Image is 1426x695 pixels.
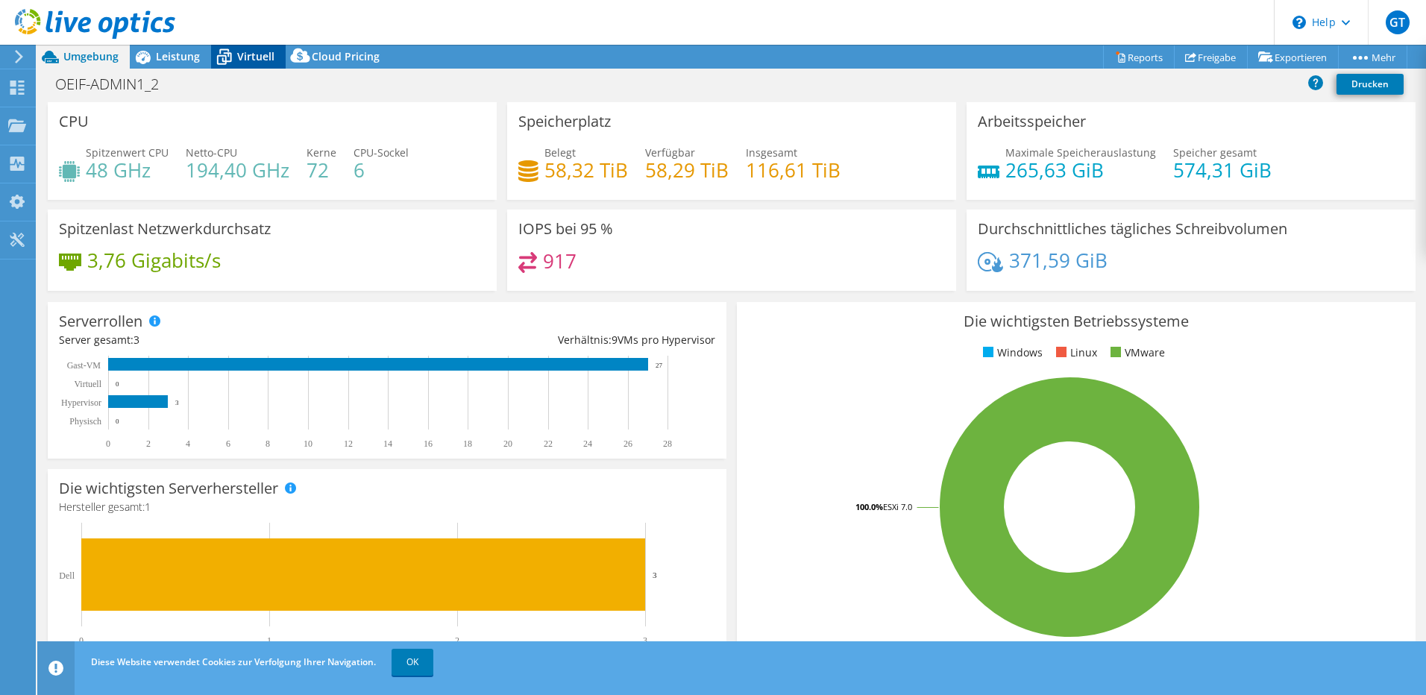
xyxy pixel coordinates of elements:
[91,655,376,668] span: Diese Website verwendet Cookies zur Verfolgung Ihrer Navigation.
[116,380,119,388] text: 0
[1103,45,1175,69] a: Reports
[59,332,387,348] div: Server gesamt:
[1005,145,1156,160] span: Maximale Speicherauslastung
[86,162,169,178] h4: 48 GHz
[748,313,1404,330] h3: Die wichtigsten Betriebssysteme
[1173,145,1257,160] span: Speicher gesamt
[79,635,84,646] text: 0
[1247,45,1339,69] a: Exportieren
[266,438,270,449] text: 8
[59,113,89,130] h3: CPU
[463,438,472,449] text: 18
[1338,45,1407,69] a: Mehr
[663,438,672,449] text: 28
[63,49,119,63] span: Umgebung
[612,333,618,347] span: 9
[59,221,271,237] h3: Spitzenlast Netzwerkdurchsatz
[59,313,142,330] h3: Serverrollen
[424,438,433,449] text: 16
[883,501,912,512] tspan: ESXi 7.0
[116,418,119,425] text: 0
[746,145,797,160] span: Insgesamt
[1292,16,1306,29] svg: \n
[1337,74,1404,95] a: Drucken
[186,145,237,160] span: Netto-CPU
[645,162,729,178] h4: 58,29 TiB
[175,399,179,406] text: 3
[304,438,312,449] text: 10
[61,397,101,408] text: Hypervisor
[383,438,392,449] text: 14
[87,252,221,268] h4: 3,76 Gigabits/s
[855,501,883,512] tspan: 100.0%
[307,162,336,178] h4: 72
[746,162,841,178] h4: 116,61 TiB
[86,145,169,160] span: Spitzenwert CPU
[518,113,611,130] h3: Speicherplatz
[978,221,1287,237] h3: Durchschnittliches tägliches Schreibvolumen
[237,49,274,63] span: Virtuell
[387,332,715,348] div: Verhältnis: VMs pro Hypervisor
[653,570,657,579] text: 3
[1005,162,1156,178] h4: 265,63 GiB
[74,379,101,389] text: Virtuell
[69,416,101,427] text: Physisch
[643,635,647,646] text: 3
[354,162,409,178] h4: 6
[624,438,632,449] text: 26
[979,345,1043,361] li: Windows
[67,360,101,371] text: Gast-VM
[1052,345,1097,361] li: Linux
[312,49,380,63] span: Cloud Pricing
[226,438,230,449] text: 6
[518,221,613,237] h3: IOPS bei 95 %
[1173,162,1272,178] h4: 574,31 GiB
[186,438,190,449] text: 4
[134,333,139,347] span: 3
[544,438,553,449] text: 22
[354,145,409,160] span: CPU-Sockel
[645,145,695,160] span: Verfügbar
[267,635,271,646] text: 1
[106,438,110,449] text: 0
[1386,10,1410,34] span: GT
[544,145,576,160] span: Belegt
[455,635,459,646] text: 2
[156,49,200,63] span: Leistung
[583,438,592,449] text: 24
[543,253,577,269] h4: 917
[544,162,628,178] h4: 58,32 TiB
[186,162,289,178] h4: 194,40 GHz
[392,649,433,676] a: OK
[307,145,336,160] span: Kerne
[59,480,278,497] h3: Die wichtigsten Serverhersteller
[59,570,75,581] text: Dell
[1107,345,1165,361] li: VMware
[48,76,182,92] h1: OEIF-ADMIN1_2
[978,113,1086,130] h3: Arbeitsspeicher
[1174,45,1248,69] a: Freigabe
[503,438,512,449] text: 20
[344,438,353,449] text: 12
[146,438,151,449] text: 2
[656,362,663,369] text: 27
[145,500,151,514] span: 1
[59,499,715,515] h4: Hersteller gesamt:
[1009,252,1108,268] h4: 371,59 GiB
